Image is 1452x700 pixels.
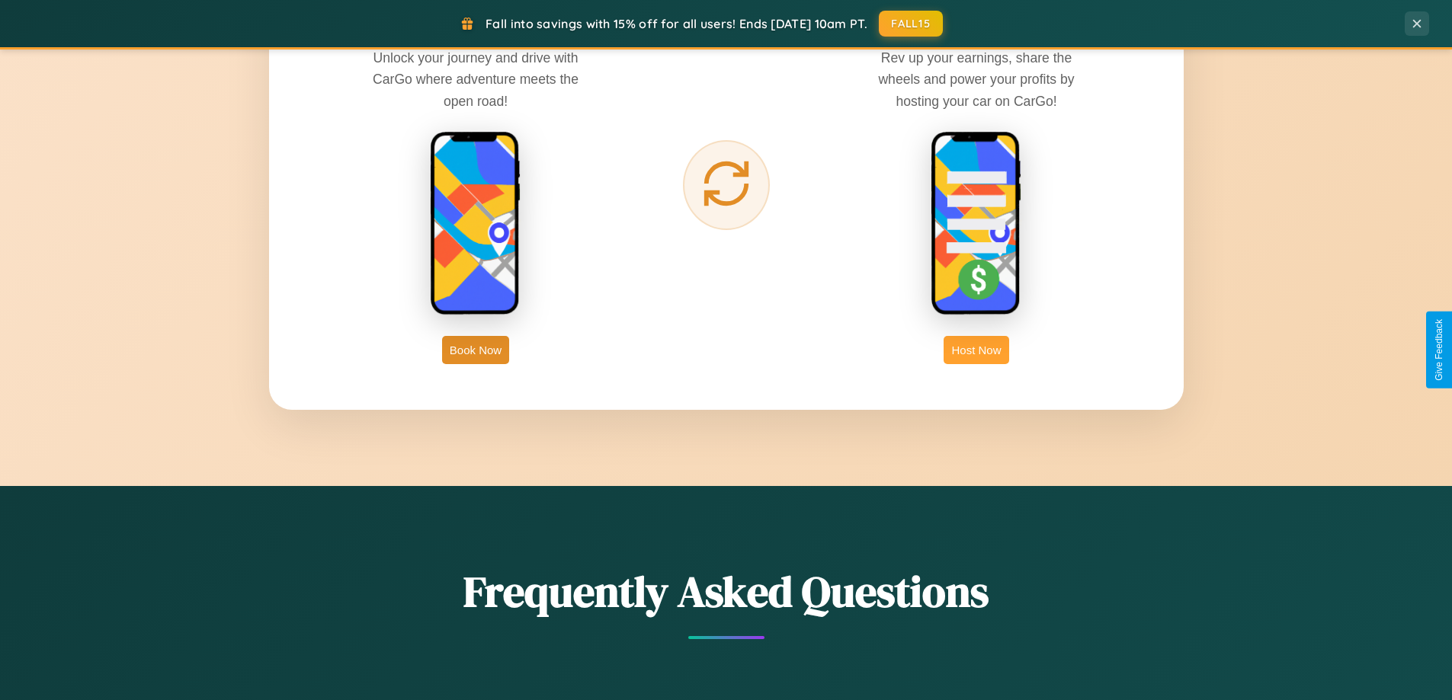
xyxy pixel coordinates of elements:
button: FALL15 [879,11,943,37]
button: Host Now [944,336,1008,364]
div: Give Feedback [1434,319,1444,381]
span: Fall into savings with 15% off for all users! Ends [DATE] 10am PT. [486,16,867,31]
p: Rev up your earnings, share the wheels and power your profits by hosting your car on CarGo! [862,47,1091,111]
h2: Frequently Asked Questions [269,562,1184,621]
button: Book Now [442,336,509,364]
img: rent phone [430,131,521,317]
p: Unlock your journey and drive with CarGo where adventure meets the open road! [361,47,590,111]
img: host phone [931,131,1022,317]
